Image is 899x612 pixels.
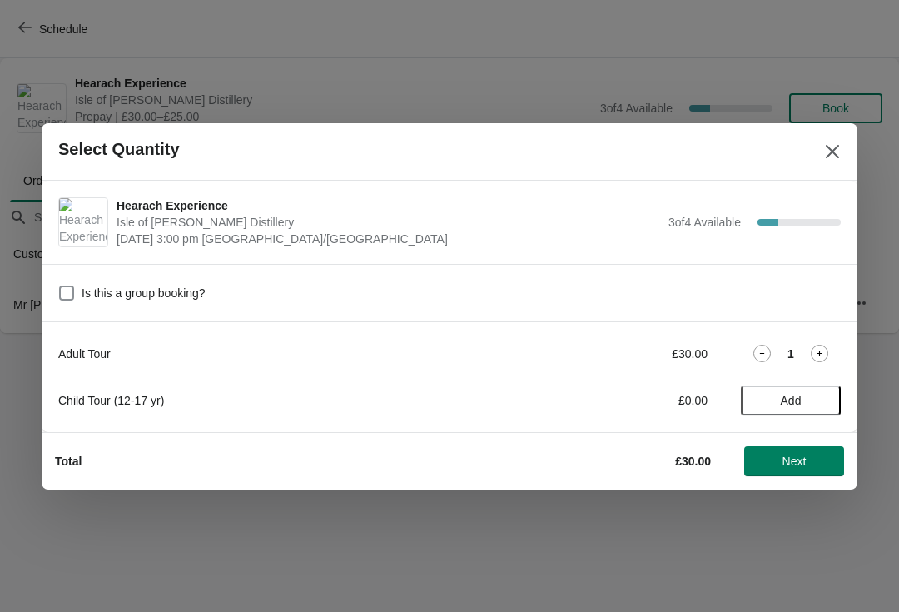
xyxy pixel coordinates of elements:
span: 3 of 4 Available [668,216,741,229]
strong: Total [55,455,82,468]
strong: £30.00 [675,455,711,468]
span: Is this a group booking? [82,285,206,301]
button: Close [817,137,847,167]
div: £30.00 [554,346,708,362]
span: Add [781,394,802,407]
div: Child Tour (12-17 yr) [58,392,520,409]
span: Isle of [PERSON_NAME] Distillery [117,214,660,231]
button: Next [744,446,844,476]
div: Adult Tour [58,346,520,362]
img: Hearach Experience | Isle of Harris Distillery | October 1 | 3:00 pm Europe/London [59,198,107,246]
span: [DATE] 3:00 pm [GEOGRAPHIC_DATA]/[GEOGRAPHIC_DATA] [117,231,660,247]
strong: 1 [787,346,794,362]
span: Next [782,455,807,468]
span: Hearach Experience [117,197,660,214]
div: £0.00 [554,392,708,409]
button: Add [741,386,841,415]
h2: Select Quantity [58,140,180,159]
